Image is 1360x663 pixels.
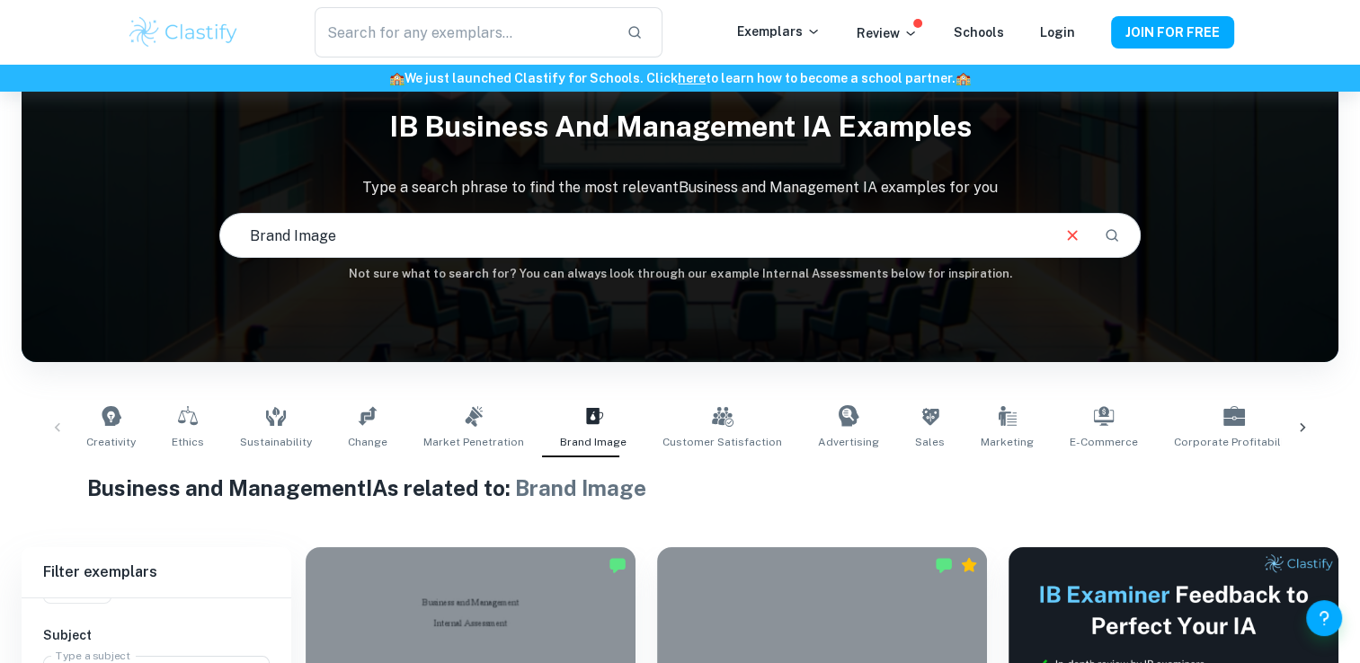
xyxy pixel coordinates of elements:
[915,434,945,450] span: Sales
[1055,218,1089,252] button: Clear
[220,210,1049,261] input: E.g. tech company expansion, marketing strategies, motivation theories...
[240,434,312,450] span: Sustainability
[22,177,1338,199] p: Type a search phrase to find the most relevant Business and Management IA examples for you
[127,14,241,50] img: Clastify logo
[4,68,1356,88] h6: We just launched Clastify for Schools. Click to learn how to become a school partner.
[87,472,1273,504] h1: Business and Management IAs related to:
[423,434,524,450] span: Market Penetration
[1097,220,1127,251] button: Search
[22,98,1338,155] h1: IB Business and Management IA examples
[981,434,1034,450] span: Marketing
[22,547,291,597] h6: Filter exemplars
[960,556,978,574] div: Premium
[172,434,204,450] span: Ethics
[56,648,130,663] label: Type a subject
[956,71,971,85] span: 🏫
[737,22,821,41] p: Exemplars
[818,434,879,450] span: Advertising
[609,556,627,574] img: Marked
[560,434,627,450] span: Brand Image
[935,556,953,574] img: Marked
[678,71,706,85] a: here
[515,475,646,500] span: Brand Image
[1174,434,1293,450] span: Corporate Profitability
[315,7,611,57] input: Search for any exemplars...
[662,434,782,450] span: Customer Satisfaction
[43,625,270,645] h6: Subject
[86,434,136,450] span: Creativity
[1306,600,1342,636] button: Help and Feedback
[1040,25,1075,40] a: Login
[389,71,404,85] span: 🏫
[857,23,918,43] p: Review
[348,434,387,450] span: Change
[1070,434,1138,450] span: E-commerce
[954,25,1004,40] a: Schools
[22,265,1338,283] h6: Not sure what to search for? You can always look through our example Internal Assessments below f...
[1111,16,1234,49] button: JOIN FOR FREE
